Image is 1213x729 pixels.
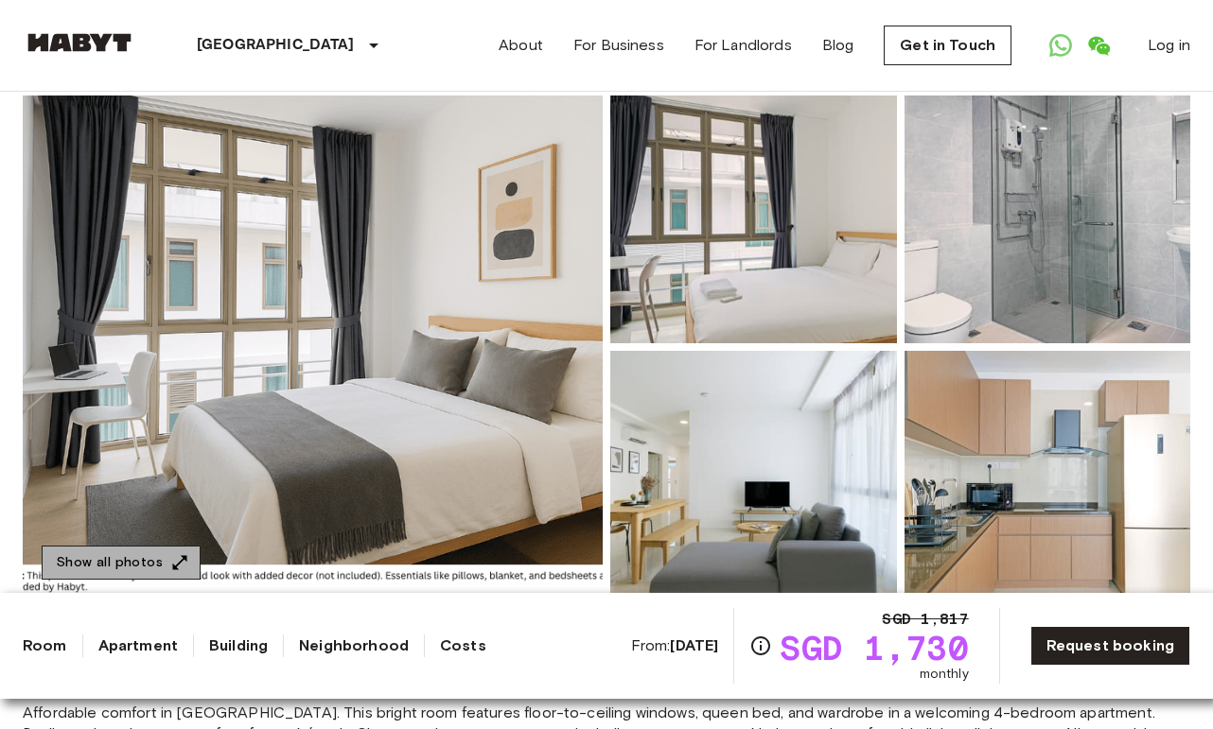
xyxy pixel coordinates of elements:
[299,634,409,657] a: Neighborhood
[905,351,1191,599] img: Picture of unit SG-01-001-001-04
[884,26,1011,65] a: Get in Touch
[98,634,178,657] a: Apartment
[610,351,897,599] img: Picture of unit SG-01-001-001-04
[670,636,718,654] b: [DATE]
[23,95,603,599] img: Marketing picture of unit SG-01-001-001-04
[694,34,792,57] a: For Landlords
[822,34,854,57] a: Blog
[42,546,201,581] button: Show all photos
[610,95,897,343] img: Picture of unit SG-01-001-001-04
[197,34,355,57] p: [GEOGRAPHIC_DATA]
[1042,26,1080,64] a: Open WhatsApp
[440,634,486,657] a: Costs
[1080,26,1117,64] a: Open WeChat
[209,634,268,657] a: Building
[1148,34,1190,57] a: Log in
[23,33,136,52] img: Habyt
[780,631,968,665] span: SGD 1,730
[749,634,772,657] svg: Check cost overview for full price breakdown. Please note that discounts apply to new joiners onl...
[23,634,67,657] a: Room
[905,95,1191,343] img: Picture of unit SG-01-001-001-04
[573,34,664,57] a: For Business
[1030,626,1190,666] a: Request booking
[499,34,543,57] a: About
[882,608,968,631] span: SGD 1,817
[920,665,969,684] span: monthly
[631,635,719,656] span: From:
